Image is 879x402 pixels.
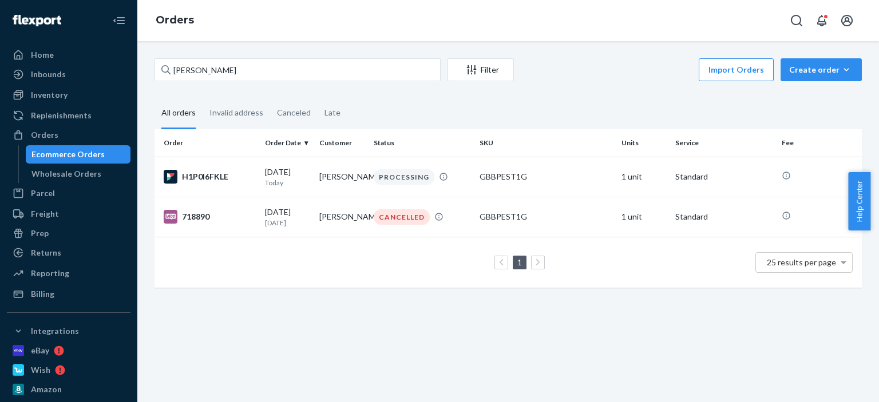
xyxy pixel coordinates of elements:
[31,288,54,300] div: Billing
[31,49,54,61] div: Home
[265,206,310,228] div: [DATE]
[480,211,612,222] div: GBBPEST1G
[31,345,49,356] div: eBay
[781,58,862,81] button: Create order
[315,157,369,197] td: [PERSON_NAME]
[13,15,61,26] img: Flexport logo
[324,98,340,128] div: Late
[617,129,671,157] th: Units
[448,64,513,75] div: Filter
[277,98,311,128] div: Canceled
[7,322,130,340] button: Integrations
[319,138,365,148] div: Customer
[265,178,310,188] p: Today
[374,209,430,225] div: CANCELLED
[108,9,130,32] button: Close Navigation
[31,149,105,160] div: Ecommerce Orders
[31,129,58,141] div: Orders
[515,257,524,267] a: Page 1 is your current page
[164,210,256,224] div: 718890
[369,129,475,157] th: Status
[31,325,79,337] div: Integrations
[699,58,774,81] button: Import Orders
[7,380,130,399] a: Amazon
[315,197,369,237] td: [PERSON_NAME]
[161,98,196,129] div: All orders
[671,129,777,157] th: Service
[155,129,260,157] th: Order
[31,247,61,258] div: Returns
[31,384,62,395] div: Amazon
[617,197,671,237] td: 1 unit
[7,244,130,262] a: Returns
[7,205,130,223] a: Freight
[31,69,66,80] div: Inbounds
[31,89,68,101] div: Inventory
[848,172,870,230] button: Help Center
[164,170,256,184] div: H1P0I6FKLE
[810,9,833,32] button: Open notifications
[31,168,101,180] div: Wholesale Orders
[777,129,862,157] th: Fee
[7,264,130,282] a: Reporting
[31,364,50,376] div: Wish
[767,257,836,267] span: 25 results per page
[374,169,434,185] div: PROCESSING
[31,228,49,239] div: Prep
[675,171,772,182] p: Standard
[7,341,130,360] a: eBay
[836,9,858,32] button: Open account menu
[480,171,612,182] div: GBBPEST1G
[26,145,131,164] a: Ecommerce Orders
[475,129,616,157] th: SKU
[155,58,441,81] input: Search orders
[265,218,310,228] p: [DATE]
[31,188,55,199] div: Parcel
[31,208,59,220] div: Freight
[675,211,772,222] p: Standard
[7,86,130,104] a: Inventory
[156,14,194,26] a: Orders
[7,46,130,64] a: Home
[265,166,310,188] div: [DATE]
[617,157,671,197] td: 1 unit
[7,224,130,242] a: Prep
[7,65,130,83] a: Inbounds
[31,110,92,121] div: Replenishments
[260,129,315,157] th: Order Date
[26,165,131,183] a: Wholesale Orders
[7,126,130,144] a: Orders
[806,368,868,396] iframe: Opens a widget where you can chat to one of our agents
[7,184,130,202] a: Parcel
[146,4,203,37] ol: breadcrumbs
[789,64,853,75] div: Create order
[209,98,263,128] div: Invalid address
[448,58,514,81] button: Filter
[7,285,130,303] a: Billing
[7,106,130,125] a: Replenishments
[785,9,808,32] button: Open Search Box
[31,268,69,279] div: Reporting
[7,361,130,379] a: Wish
